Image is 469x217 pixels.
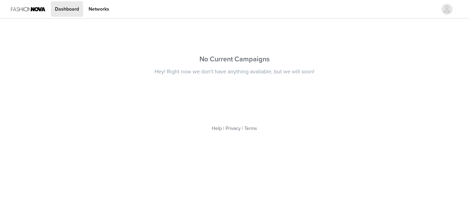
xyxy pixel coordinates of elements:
a: Help [212,125,222,131]
a: Dashboard [51,1,83,17]
span: | [242,125,243,131]
span: | [223,125,224,131]
a: Networks [84,1,113,17]
div: avatar [444,4,450,15]
img: Fashion Nova Logo [11,1,45,17]
a: Privacy [226,125,241,131]
div: Hey! Right now we don't have anything available, but we will soon! [123,68,346,75]
div: No Current Campaigns [123,54,346,64]
a: Terms [244,125,257,131]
